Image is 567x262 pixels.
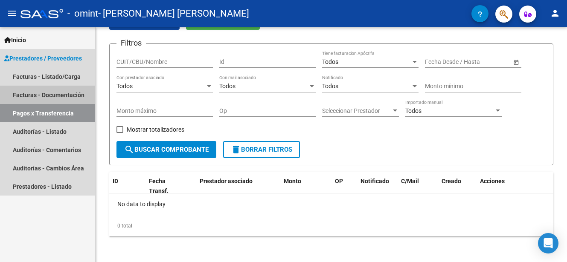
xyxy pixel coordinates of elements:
mat-icon: menu [7,8,17,18]
datatable-header-cell: OP [331,172,357,200]
span: Buscar Comprobante [124,146,209,153]
input: Fecha fin [463,58,505,66]
span: Borrar Filtros [231,146,292,153]
input: Fecha inicio [425,58,456,66]
div: No data to display [109,193,553,215]
mat-icon: search [124,144,134,155]
span: Notificado [361,178,389,184]
mat-icon: delete [231,144,241,155]
datatable-header-cell: Monto [280,172,331,200]
span: Todos [322,58,338,65]
h3: Filtros [116,37,146,49]
span: Fecha Transf. [149,178,169,194]
span: Mostrar totalizadores [127,124,184,135]
span: C/Mail [401,178,419,184]
span: Creado [442,178,461,184]
datatable-header-cell: Prestador asociado [196,172,280,200]
span: Inicio [4,35,26,45]
span: Monto [284,178,301,184]
datatable-header-cell: C/Mail [398,172,438,200]
datatable-header-cell: Creado [438,172,477,200]
datatable-header-cell: Acciones [477,172,553,200]
span: Todos [219,83,236,89]
span: Seleccionar Prestador [322,107,391,115]
div: 0 total [109,215,553,236]
div: Open Intercom Messenger [538,233,558,253]
span: Todos [405,107,422,114]
span: ID [113,178,118,184]
button: Buscar Comprobante [116,141,216,158]
button: Open calendar [512,58,520,66]
span: OP [335,178,343,184]
span: Todos [116,83,133,89]
datatable-header-cell: Notificado [357,172,398,200]
datatable-header-cell: ID [109,172,145,200]
span: Acciones [480,178,505,184]
span: - [PERSON_NAME] [PERSON_NAME] [98,4,249,23]
span: Prestador asociado [200,178,253,184]
span: Prestadores / Proveedores [4,54,82,63]
datatable-header-cell: Fecha Transf. [145,172,184,200]
mat-icon: person [550,8,560,18]
span: - omint [67,4,98,23]
button: Borrar Filtros [223,141,300,158]
span: Todos [322,83,338,89]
